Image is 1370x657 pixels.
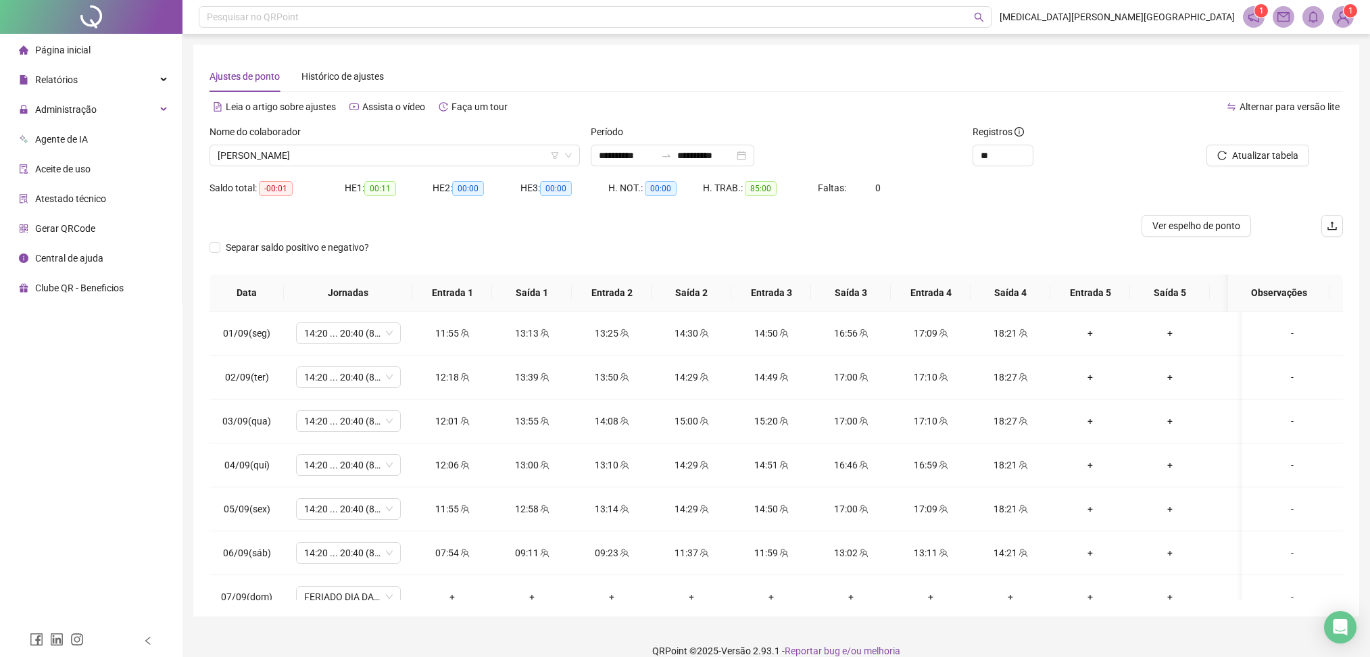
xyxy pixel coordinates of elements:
[1324,611,1356,643] div: Open Intercom Messenger
[50,633,64,646] span: linkedin
[973,124,1024,139] span: Registros
[459,416,470,426] span: team
[220,240,374,255] span: Separar saldo positivo e negativo?
[1061,414,1119,429] div: +
[35,104,97,115] span: Administração
[539,328,549,338] span: team
[661,150,672,161] span: swap-right
[1248,11,1260,23] span: notification
[822,414,880,429] div: 17:00
[452,181,484,196] span: 00:00
[902,370,960,385] div: 17:10
[937,416,948,426] span: team
[143,636,153,646] span: left
[349,102,359,112] span: youtube
[564,151,572,160] span: down
[902,326,960,341] div: 17:09
[1239,285,1319,300] span: Observações
[698,416,709,426] span: team
[1252,370,1332,385] div: -
[858,416,869,426] span: team
[818,182,848,193] span: Faltas:
[35,283,124,293] span: Clube QR - Beneficios
[1014,127,1024,137] span: info-circle
[301,71,384,82] span: Histórico de ajustes
[902,502,960,516] div: 17:09
[226,101,336,112] span: Leia o artigo sobre ajustes
[822,458,880,472] div: 16:46
[618,504,629,514] span: team
[608,180,703,196] div: H. NOT.:
[1206,145,1309,166] button: Atualizar tabela
[937,460,948,470] span: team
[721,646,751,656] span: Versão
[662,326,720,341] div: 14:30
[937,328,948,338] span: team
[745,181,777,196] span: 85:00
[1017,372,1028,382] span: team
[1061,326,1119,341] div: +
[1221,545,1279,560] div: +
[822,589,880,604] div: +
[1259,6,1264,16] span: 1
[223,547,271,558] span: 06/09(sáb)
[662,414,720,429] div: 15:00
[583,589,641,604] div: +
[583,502,641,516] div: 13:14
[19,164,28,174] span: audit
[742,589,800,604] div: +
[858,504,869,514] span: team
[540,181,572,196] span: 00:00
[35,74,78,85] span: Relatórios
[858,328,869,338] span: team
[811,274,891,312] th: Saída 3
[225,372,269,383] span: 02/09(ter)
[1333,7,1353,27] img: 86630
[30,633,43,646] span: facebook
[1050,274,1130,312] th: Entrada 5
[210,71,280,82] span: Ajustes de ponto
[1228,274,1329,312] th: Observações
[981,326,1039,341] div: 18:21
[19,283,28,293] span: gift
[822,326,880,341] div: 16:56
[778,328,789,338] span: team
[1252,326,1332,341] div: -
[662,458,720,472] div: 14:29
[981,414,1039,429] div: 18:27
[503,414,561,429] div: 13:55
[778,548,789,558] span: team
[902,545,960,560] div: 13:11
[1061,370,1119,385] div: +
[551,151,559,160] span: filter
[459,548,470,558] span: team
[210,274,284,312] th: Data
[224,504,270,514] span: 05/09(sex)
[19,75,28,84] span: file
[572,274,652,312] th: Entrada 2
[937,372,948,382] span: team
[35,253,103,264] span: Central de ajuda
[583,458,641,472] div: 13:10
[652,274,731,312] th: Saída 2
[971,274,1050,312] th: Saída 4
[981,589,1039,604] div: +
[1061,589,1119,604] div: +
[981,545,1039,560] div: 14:21
[19,105,28,114] span: lock
[539,460,549,470] span: team
[1141,414,1199,429] div: +
[70,633,84,646] span: instagram
[433,180,520,196] div: HE 2:
[19,45,28,55] span: home
[1221,589,1279,604] div: +
[423,370,481,385] div: 12:18
[1141,370,1199,385] div: +
[618,460,629,470] span: team
[459,372,470,382] span: team
[618,548,629,558] span: team
[858,372,869,382] span: team
[1061,545,1119,560] div: +
[1017,416,1028,426] span: team
[1232,148,1298,163] span: Atualizar tabela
